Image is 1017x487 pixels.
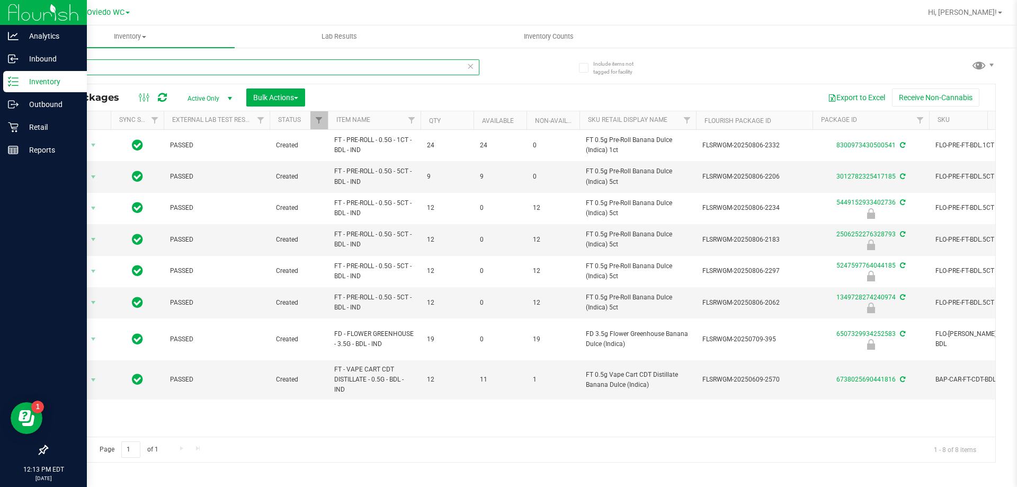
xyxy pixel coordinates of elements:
span: FT 0.5g Pre-Roll Banana Dulce (Indica) 1ct [586,135,690,155]
inline-svg: Inbound [8,54,19,64]
span: 24 [480,140,520,150]
span: select [87,373,100,387]
a: Sync Status [119,116,160,123]
span: FLO-PRE-FT-BDL.5CT [935,266,1015,276]
span: PASSED [170,334,263,344]
span: 12 [427,375,467,385]
button: Bulk Actions [246,88,305,107]
span: PASSED [170,235,263,245]
iframe: Resource center unread badge [31,401,44,413]
span: Lab Results [307,32,371,41]
span: Sync from Compliance System [898,199,905,206]
span: Created [276,375,322,385]
span: FLSRWGM-20250806-2062 [702,298,806,308]
a: Inventory Counts [444,25,653,48]
span: select [87,138,100,153]
span: FLSRWGM-20250806-2297 [702,266,806,276]
span: PASSED [170,203,263,213]
iframe: Resource center [11,402,42,434]
a: 8300973430500541 [836,141,896,149]
a: Status [278,116,301,123]
a: Filter [252,111,270,129]
span: FT 0.5g Pre-Roll Banana Dulce (Indica) 5ct [586,198,690,218]
span: select [87,170,100,184]
span: In Sync [132,232,143,247]
span: 9 [480,172,520,182]
span: Sync from Compliance System [898,294,905,301]
span: PASSED [170,375,263,385]
span: In Sync [132,169,143,184]
span: FLSRWGM-20250709-395 [702,334,806,344]
span: PASSED [170,140,263,150]
a: 1349728274240974 [836,294,896,301]
span: FT - VAPE CART CDT DISTILLATE - 0.5G - BDL - IND [334,365,414,395]
span: In Sync [132,332,143,347]
span: FT - PRE-ROLL - 0.5G - 1CT - BDL - IND [334,135,414,155]
span: FT - PRE-ROLL - 0.5G - 5CT - BDL - IND [334,166,414,187]
span: 0 [480,203,520,213]
span: 12 [427,235,467,245]
span: 1 - 8 of 8 items [925,441,985,457]
span: Sync from Compliance System [898,330,905,338]
a: Non-Available [535,117,582,125]
span: select [87,232,100,247]
span: 12 [533,235,573,245]
span: Oviedo WC [87,8,124,17]
a: 6507329934252583 [836,330,896,338]
span: Created [276,266,322,276]
span: FLO-PRE-FT-BDL.1CT [935,140,1015,150]
span: 24 [427,140,467,150]
span: 19 [427,334,467,344]
span: In Sync [132,138,143,153]
span: FT - PRE-ROLL - 0.5G - 5CT - BDL - IND [334,198,414,218]
span: All Packages [55,92,130,103]
a: 5247597764044185 [836,262,896,269]
span: FLO-[PERSON_NAME]-SUN-BDL [935,329,1015,349]
span: Sync from Compliance System [898,262,905,269]
p: Reports [19,144,82,156]
span: FD 3.5g Flower Greenhouse Banana Dulce (Indica) [586,329,690,349]
span: BAP-CAR-FT-CDT-BDL.5M [935,375,1015,385]
div: Newly Received [811,208,931,219]
span: FLSRWGM-20250806-2183 [702,235,806,245]
button: Receive Non-Cannabis [892,88,979,107]
span: PASSED [170,266,263,276]
span: Clear [467,59,474,73]
a: Flourish Package ID [704,117,771,125]
a: Item Name [336,116,370,123]
a: Lab Results [235,25,444,48]
div: Newly Received [811,339,931,350]
a: 5449152933402736 [836,199,896,206]
span: Page of 1 [91,441,167,458]
span: FT 0.5g Pre-Roll Banana Dulce (Indica) 5ct [586,293,690,313]
inline-svg: Analytics [8,31,19,41]
span: 12 [533,298,573,308]
span: Sync from Compliance System [898,376,905,383]
a: Filter [310,111,328,129]
a: Sku Retail Display Name [588,116,667,123]
div: Newly Received [811,240,931,250]
span: In Sync [132,372,143,387]
span: FT 0.5g Vape Cart CDT Distillate Banana Dulce (Indica) [586,370,690,390]
span: Inventory Counts [510,32,588,41]
span: FLSRWGM-20250806-2332 [702,140,806,150]
span: FT - PRE-ROLL - 0.5G - 5CT - BDL - IND [334,293,414,313]
span: FT - PRE-ROLL - 0.5G - 5CT - BDL - IND [334,229,414,250]
span: select [87,332,100,347]
a: 3012782325417185 [836,173,896,180]
span: select [87,295,100,310]
span: In Sync [132,200,143,215]
input: Search Package ID, Item Name, SKU, Lot or Part Number... [47,59,479,75]
a: Qty [429,117,441,125]
p: Analytics [19,30,82,42]
span: 0 [533,140,573,150]
span: Sync from Compliance System [898,173,905,180]
span: select [87,264,100,279]
a: Filter [403,111,421,129]
a: 2506252276328793 [836,231,896,238]
p: 12:13 PM EDT [5,465,82,474]
span: Created [276,235,322,245]
a: 6738025690441816 [836,376,896,383]
div: Newly Received [811,303,931,313]
span: PASSED [170,298,263,308]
